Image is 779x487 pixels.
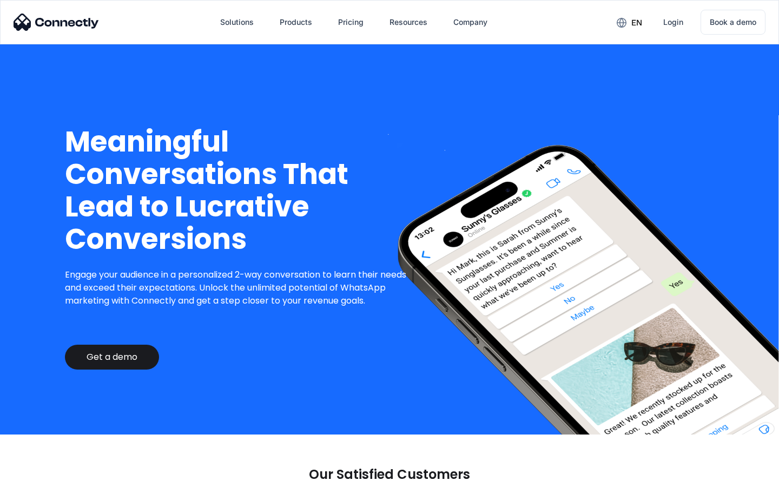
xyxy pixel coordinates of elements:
div: Products [280,15,312,30]
a: Book a demo [701,10,765,35]
ul: Language list [22,468,65,483]
aside: Language selected: English [11,468,65,483]
a: Get a demo [65,345,159,370]
div: en [631,15,642,30]
div: Company [453,15,487,30]
p: Engage your audience in a personalized 2-way conversation to learn their needs and exceed their e... [65,268,415,307]
p: Our Satisfied Customers [309,467,470,482]
h1: Meaningful Conversations That Lead to Lucrative Conversions [65,126,415,255]
a: Pricing [329,9,372,35]
div: Solutions [220,15,254,30]
div: Pricing [338,15,364,30]
div: Resources [389,15,427,30]
img: Connectly Logo [14,14,99,31]
div: Login [663,15,683,30]
a: Login [655,9,692,35]
div: Get a demo [87,352,137,363]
